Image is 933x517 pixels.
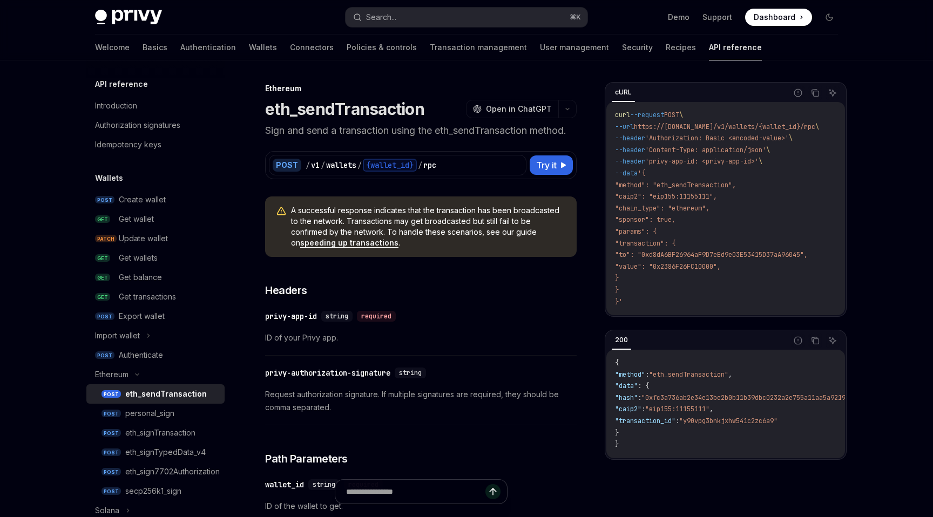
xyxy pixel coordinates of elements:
[95,138,161,151] div: Idempotency keys
[119,271,162,284] div: Get balance
[86,135,225,154] a: Idempotency keys
[540,35,609,60] a: User management
[821,9,838,26] button: Toggle dark mode
[102,468,121,476] span: POST
[306,160,310,171] div: /
[86,481,225,501] a: POSTsecp256k1_sign
[86,423,225,443] a: POSTeth_signTransaction
[265,451,348,466] span: Path Parameters
[273,159,301,172] div: POST
[808,86,822,100] button: Copy the contents from the code block
[119,193,166,206] div: Create wallet
[615,181,736,189] span: "method": "eth_sendTransaction",
[102,390,121,398] span: POST
[615,169,638,178] span: --data
[102,487,121,495] span: POST
[265,388,577,414] span: Request authorization signature. If multiple signatures are required, they should be comma separa...
[265,83,577,94] div: Ethereum
[399,369,422,377] span: string
[95,504,119,517] div: Solana
[759,157,762,166] span: \
[570,13,581,22] span: ⌘ K
[95,351,114,359] span: POST
[675,417,679,425] span: :
[86,115,225,135] a: Authorization signatures
[102,410,121,418] span: POST
[649,370,728,379] span: "eth_sendTransaction"
[125,485,181,498] div: secp256k1_sign
[638,393,641,402] span: :
[418,160,422,171] div: /
[86,307,225,326] a: POSTExport wallet
[615,393,638,402] span: "hash"
[754,12,795,23] span: Dashboard
[95,172,123,185] h5: Wallets
[95,254,110,262] span: GET
[265,311,317,322] div: privy-app-id
[86,229,225,248] a: PATCHUpdate wallet
[265,368,390,378] div: privy-authorization-signature
[530,155,573,175] button: Try it
[630,111,664,119] span: --request
[615,285,619,294] span: }
[125,407,174,420] div: personal_sign
[826,86,840,100] button: Ask AI
[265,331,577,344] span: ID of your Privy app.
[347,35,417,60] a: Policies & controls
[615,428,619,437] span: }
[86,248,225,268] a: GETGet wallets
[826,334,840,348] button: Ask AI
[95,35,130,60] a: Welcome
[321,160,325,171] div: /
[638,169,645,178] span: '{
[276,206,287,217] svg: Warning
[311,160,320,171] div: v1
[95,329,140,342] div: Import wallet
[125,387,207,400] div: eth_sendTransaction
[615,239,675,248] span: "transaction": {
[668,12,689,23] a: Demo
[615,192,717,201] span: "caip2": "eip155:11155111",
[615,123,634,131] span: --url
[363,159,417,172] div: {wallet_id}
[615,382,638,390] span: "data"
[615,204,709,213] span: "chain_type": "ethereum",
[86,209,225,229] a: GETGet wallet
[791,334,805,348] button: Report incorrect code
[86,345,225,365] a: POSTAuthenticate
[615,417,675,425] span: "transaction_id"
[641,405,645,413] span: :
[679,111,683,119] span: \
[745,9,812,26] a: Dashboard
[615,250,808,259] span: "to": "0xd8dA6BF26964aF9D7eEd9e03E53415D37aA96045",
[300,238,398,248] a: speeding up transactions
[615,134,645,142] span: --header
[86,287,225,307] a: GETGet transactions
[95,235,117,243] span: PATCH
[326,312,348,321] span: string
[119,213,154,226] div: Get wallet
[125,426,195,439] div: eth_signTransaction
[709,35,762,60] a: API reference
[789,134,793,142] span: \
[95,274,110,282] span: GET
[119,290,176,303] div: Get transactions
[119,349,163,362] div: Authenticate
[766,146,770,154] span: \
[486,104,552,114] span: Open in ChatGPT
[615,215,675,224] span: "sponsor": true,
[808,334,822,348] button: Copy the contents from the code block
[86,190,225,209] a: POSTCreate wallet
[290,35,334,60] a: Connectors
[95,196,114,204] span: POST
[615,227,657,236] span: "params": {
[95,215,110,223] span: GET
[86,404,225,423] a: POSTpersonal_sign
[615,440,619,448] span: }
[95,119,180,132] div: Authorization signatures
[615,262,721,271] span: "value": "0x2386F26FC10000",
[634,123,815,131] span: https://[DOMAIN_NAME]/v1/wallets/{wallet_id}/rpc
[815,123,819,131] span: \
[95,78,148,91] h5: API reference
[645,370,649,379] span: :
